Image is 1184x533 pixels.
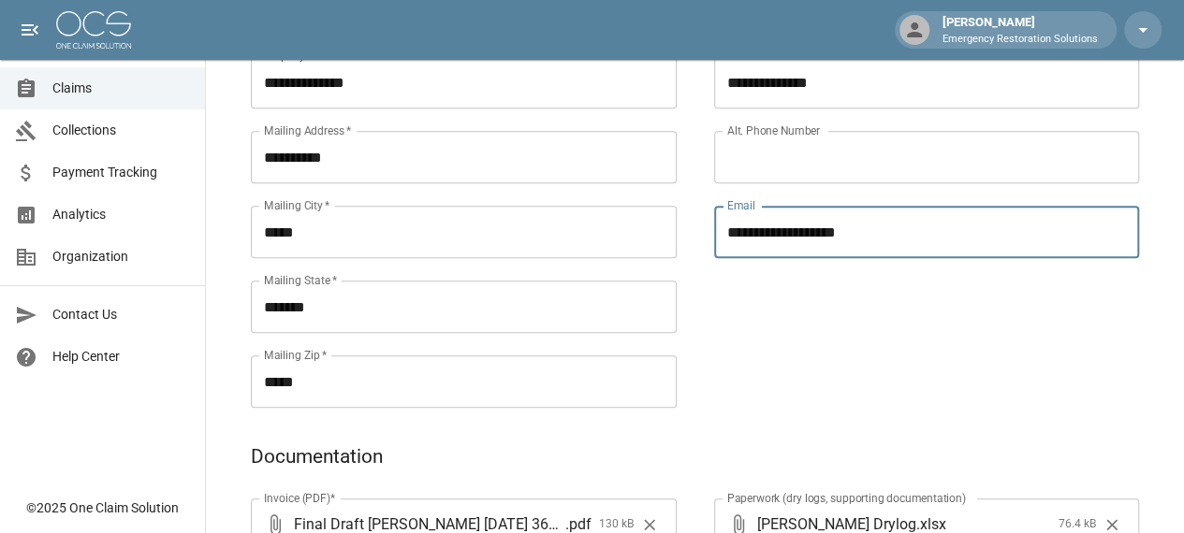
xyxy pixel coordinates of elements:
span: Organization [52,247,190,266]
label: Invoice (PDF)* [264,490,336,506]
img: ocs-logo-white-transparent.png [56,11,131,49]
span: Claims [52,79,190,98]
label: Paperwork (dry logs, supporting documentation) [727,490,966,506]
label: Mailing City [264,197,330,213]
div: [PERSON_NAME] [935,13,1105,47]
span: Analytics [52,205,190,224]
label: Mailing Address [264,122,351,138]
span: Contact Us [52,305,190,324]
button: open drawer [11,11,49,49]
div: © 2025 One Claim Solution [26,498,179,517]
label: Email [727,197,755,213]
span: Help Center [52,347,190,367]
label: Alt. Phone Number [727,122,820,138]
label: Mailing State [264,272,337,288]
span: Collections [52,121,190,140]
label: Mailing Zip [264,347,328,363]
p: Emergency Restoration Solutions [943,32,1098,48]
span: Payment Tracking [52,163,190,182]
